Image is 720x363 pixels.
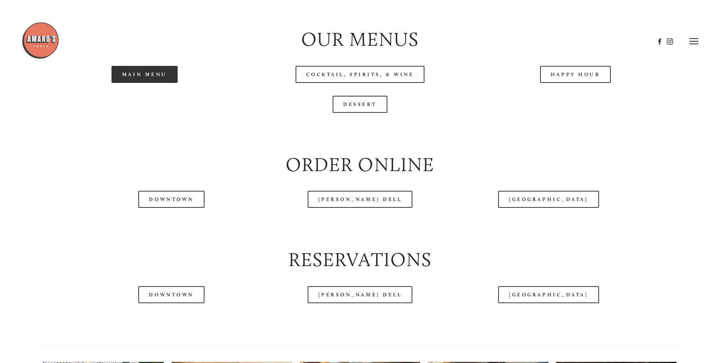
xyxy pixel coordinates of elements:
[308,286,413,303] a: [PERSON_NAME] Dell
[138,286,204,303] a: Downtown
[498,191,599,208] a: [GEOGRAPHIC_DATA]
[138,191,204,208] a: Downtown
[333,96,387,113] a: Dessert
[308,191,413,208] a: [PERSON_NAME] Dell
[43,151,677,178] h2: Order Online
[22,22,59,59] img: Amaro's Table
[43,246,677,273] h2: Reservations
[498,286,599,303] a: [GEOGRAPHIC_DATA]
